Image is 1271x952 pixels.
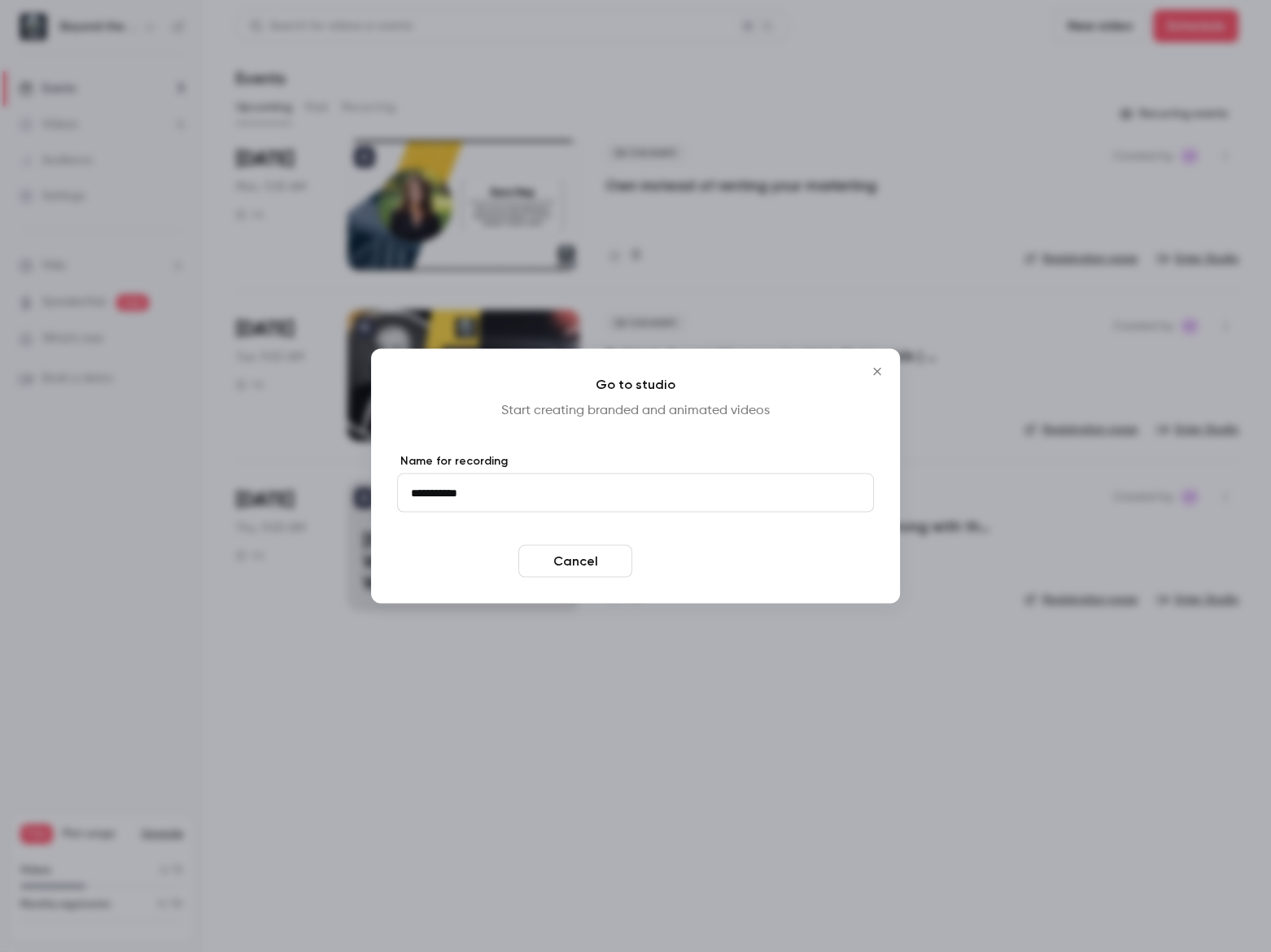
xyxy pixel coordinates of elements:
[397,375,874,395] h4: Go to studio
[397,453,874,469] label: Name for recording
[397,401,874,421] p: Start creating branded and animated videos
[861,356,893,388] button: Close
[639,545,753,578] button: Enter studio
[518,545,632,578] button: Cancel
